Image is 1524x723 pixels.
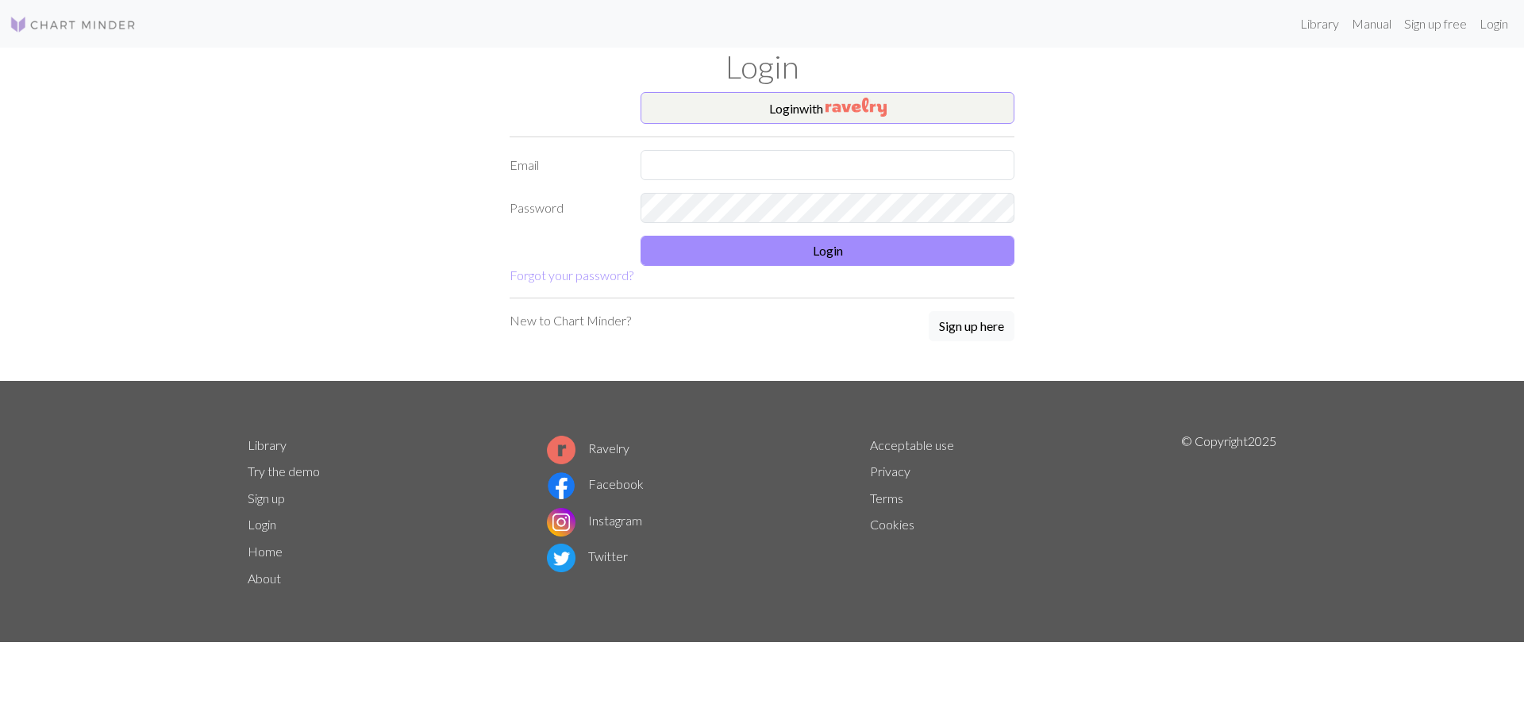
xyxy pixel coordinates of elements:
p: © Copyright 2025 [1181,432,1276,592]
a: Instagram [547,513,642,528]
img: Ravelry logo [547,436,575,464]
a: Forgot your password? [510,267,633,283]
h1: Login [238,48,1286,86]
p: New to Chart Minder? [510,311,631,330]
a: Sign up here [929,311,1014,343]
a: Facebook [547,476,644,491]
a: Login [1473,8,1514,40]
img: Ravelry [825,98,887,117]
a: Acceptable use [870,437,954,452]
img: Instagram logo [547,508,575,536]
label: Email [500,150,631,180]
a: Twitter [547,548,628,563]
button: Loginwith [641,92,1014,124]
a: Manual [1345,8,1398,40]
a: Ravelry [547,440,629,456]
img: Facebook logo [547,471,575,500]
img: Twitter logo [547,544,575,572]
a: Sign up [248,490,285,506]
a: Cookies [870,517,914,532]
label: Password [500,193,631,223]
img: Logo [10,15,137,34]
a: Library [248,437,287,452]
a: Terms [870,490,903,506]
a: Try the demo [248,463,320,479]
button: Sign up here [929,311,1014,341]
a: Login [248,517,276,532]
button: Login [641,236,1014,266]
a: Sign up free [1398,8,1473,40]
a: About [248,571,281,586]
a: Library [1294,8,1345,40]
a: Privacy [870,463,910,479]
a: Home [248,544,283,559]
